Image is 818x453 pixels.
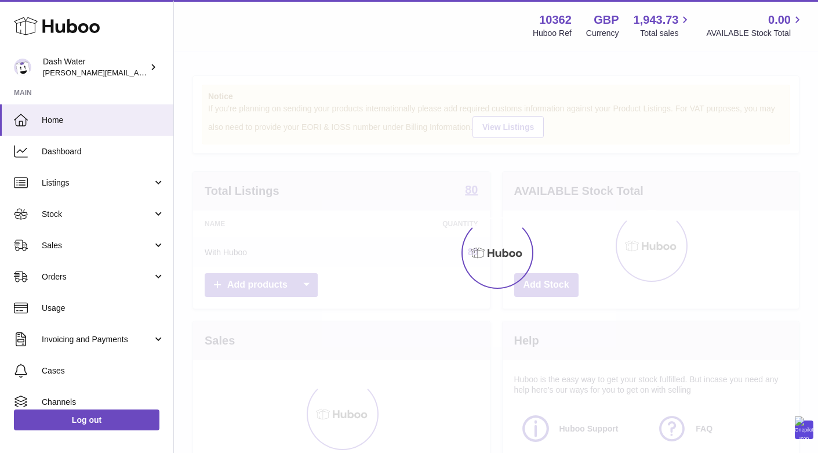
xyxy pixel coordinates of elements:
[586,28,619,39] div: Currency
[768,12,791,28] span: 0.00
[42,334,152,345] span: Invoicing and Payments
[706,12,804,39] a: 0.00 AVAILABLE Stock Total
[594,12,619,28] strong: GBP
[43,56,147,78] div: Dash Water
[42,365,165,376] span: Cases
[640,28,692,39] span: Total sales
[42,303,165,314] span: Usage
[42,240,152,251] span: Sales
[634,12,679,28] span: 1,943.73
[42,146,165,157] span: Dashboard
[533,28,572,39] div: Huboo Ref
[42,397,165,408] span: Channels
[42,271,152,282] span: Orders
[539,12,572,28] strong: 10362
[42,115,165,126] span: Home
[634,12,692,39] a: 1,943.73 Total sales
[43,68,232,77] span: [PERSON_NAME][EMAIL_ADDRESS][DOMAIN_NAME]
[42,177,152,189] span: Listings
[14,409,159,430] a: Log out
[14,59,31,76] img: james@dash-water.com
[42,209,152,220] span: Stock
[706,28,804,39] span: AVAILABLE Stock Total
